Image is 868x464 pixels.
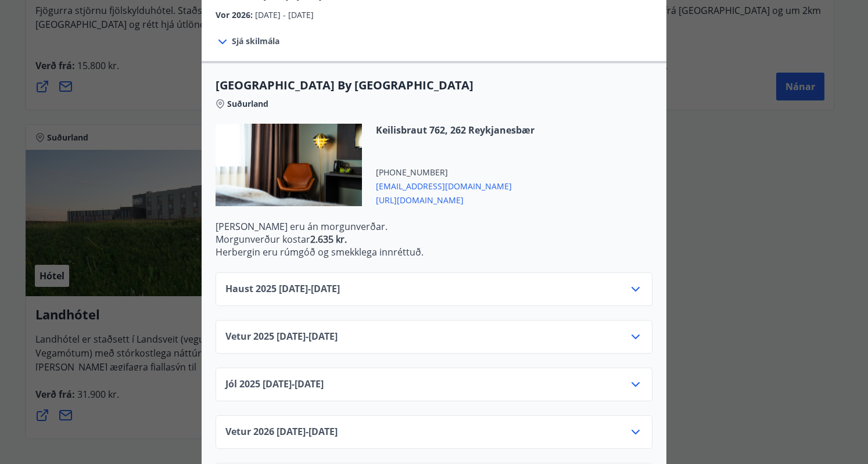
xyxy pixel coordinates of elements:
[376,167,535,178] span: [PHONE_NUMBER]
[255,9,314,20] span: [DATE] - [DATE]
[227,98,268,110] span: Suðurland
[376,192,535,206] span: [URL][DOMAIN_NAME]
[216,9,255,20] span: Vor 2026 :
[376,124,535,136] span: Keilisbraut 762, 262 Reykjanesbær
[232,35,279,47] span: Sjá skilmála
[376,178,535,192] span: [EMAIL_ADDRESS][DOMAIN_NAME]
[216,77,652,93] span: [GEOGRAPHIC_DATA] By [GEOGRAPHIC_DATA]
